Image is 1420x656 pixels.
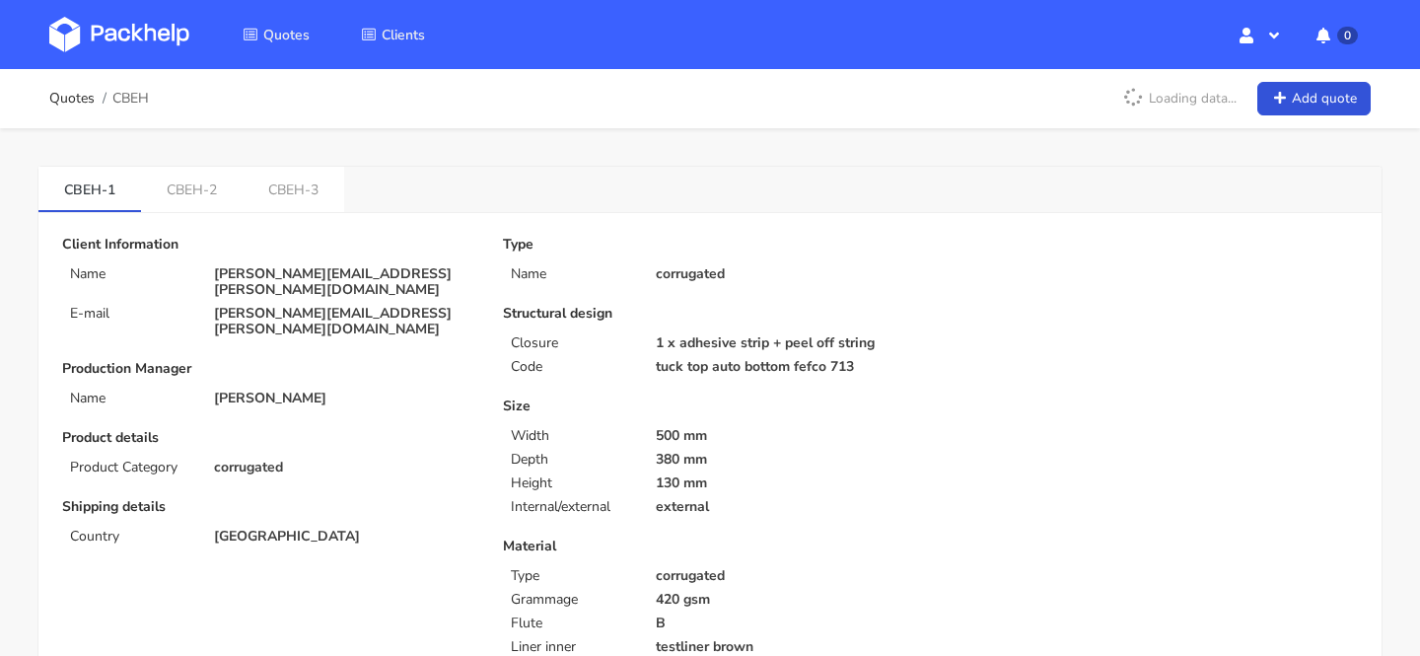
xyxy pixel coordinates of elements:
[1113,82,1246,115] p: Loading data...
[511,568,631,584] p: Type
[656,499,917,515] p: external
[62,361,475,377] p: Production Manager
[656,639,917,655] p: testliner brown
[1337,27,1358,44] span: 0
[656,616,917,631] p: B
[70,460,190,475] p: Product Category
[511,452,631,468] p: Depth
[503,399,916,414] p: Size
[62,237,475,253] p: Client Information
[141,167,243,210] a: CBEH-2
[511,359,631,375] p: Code
[503,306,916,322] p: Structural design
[656,592,917,608] p: 420 gsm
[62,430,475,446] p: Product details
[38,167,141,210] a: CBEH-1
[656,452,917,468] p: 380 mm
[503,539,916,554] p: Material
[219,17,333,52] a: Quotes
[656,266,917,282] p: corrugated
[503,237,916,253] p: Type
[511,592,631,608] p: Grammage
[337,17,449,52] a: Clients
[214,391,475,406] p: [PERSON_NAME]
[511,335,631,351] p: Closure
[263,26,310,44] span: Quotes
[214,306,475,337] p: [PERSON_NAME][EMAIL_ADDRESS][PERSON_NAME][DOMAIN_NAME]
[112,91,149,107] span: CBEH
[243,167,344,210] a: CBEH-3
[214,529,475,545] p: [GEOGRAPHIC_DATA]
[511,266,631,282] p: Name
[62,499,475,515] p: Shipping details
[656,359,917,375] p: tuck top auto bottom fefco 713
[382,26,425,44] span: Clients
[656,428,917,444] p: 500 mm
[511,639,631,655] p: Liner inner
[214,266,475,298] p: [PERSON_NAME][EMAIL_ADDRESS][PERSON_NAME][DOMAIN_NAME]
[511,499,631,515] p: Internal/external
[511,428,631,444] p: Width
[511,616,631,631] p: Flute
[70,306,190,322] p: E-mail
[49,79,149,118] nav: breadcrumb
[1301,17,1371,52] button: 0
[70,529,190,545] p: Country
[214,460,475,475] p: corrugated
[49,17,189,52] img: Dashboard
[656,335,917,351] p: 1 x adhesive strip + peel off string
[656,475,917,491] p: 130 mm
[1257,82,1371,116] a: Add quote
[49,91,95,107] a: Quotes
[511,475,631,491] p: Height
[70,266,190,282] p: Name
[656,568,917,584] p: corrugated
[70,391,190,406] p: Name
